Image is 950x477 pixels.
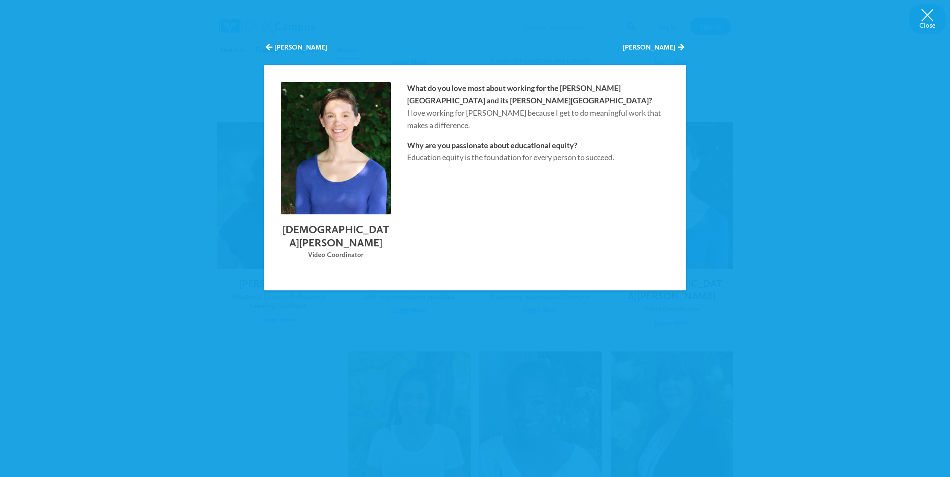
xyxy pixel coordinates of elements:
h2: [DEMOGRAPHIC_DATA][PERSON_NAME] [281,223,391,250]
img: Christen-Martin-scaled-1.jpg [278,79,394,218]
button: [PERSON_NAME] [266,43,327,52]
div: Video Coordinator [281,249,391,260]
button: [PERSON_NAME] [623,43,684,52]
p: I love working for [PERSON_NAME] because I get to do meaningful work that makes a difference. [407,82,662,131]
strong: Why are you passionate about educational equity? [407,140,577,150]
strong: What do you love most about working for the [PERSON_NAME][GEOGRAPHIC_DATA] and its [PERSON_NAME][... [407,83,652,105]
button: Close modal [909,4,946,34]
div: Christen Martin [264,34,686,460]
p: Education equity is the foundation for every person to succeed. [407,139,662,164]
